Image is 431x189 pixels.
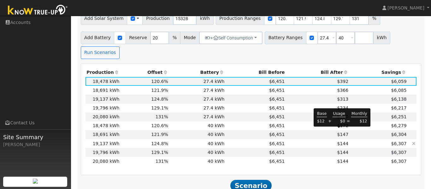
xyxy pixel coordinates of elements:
span: [PERSON_NAME] [387,5,424,10]
td: Usage [333,110,345,117]
td: 18,691 kWh [86,130,121,139]
td: 19,137 kWh [86,139,121,148]
th: Bill After [286,68,350,77]
span: Add Solar System [81,12,127,25]
span: 120.6% [151,79,168,84]
td: 40 kWh [169,139,226,148]
button: +Self Consumption [199,32,263,44]
span: $6,451 [269,88,285,93]
td: 40 kWh [169,130,226,139]
img: Know True-Up [5,3,71,18]
td: 40 kWh [169,148,226,157]
td: 27.4 kWh [169,86,226,95]
span: $313 [337,97,348,102]
span: $6,451 [269,105,285,110]
span: $6,451 [269,97,285,102]
span: $6,307 [391,141,406,146]
td: 27.4 kWh [169,104,226,113]
span: kWh [373,32,390,44]
span: $6,307 [391,159,406,164]
span: $6,304 [391,132,406,137]
span: % [369,12,380,25]
span: 121.9% [151,132,168,137]
td: 18,478 kWh [86,121,121,130]
td: = [346,118,350,125]
span: Production Ranges [216,12,264,25]
td: 20,080 kWh [86,113,121,121]
a: Hide scenario [412,141,416,146]
img: retrieve [33,179,38,184]
span: $234 [337,105,348,110]
th: Bill Before [226,68,286,77]
span: $147 [337,132,348,137]
span: $6,217 [391,105,406,110]
span: $6,059 [391,79,406,84]
span: Site Summary [3,133,68,141]
span: $6,307 [391,150,406,155]
span: $366 [337,88,348,93]
span: Production [142,12,173,25]
span: $6,451 [269,159,285,164]
span: 120.6% [151,123,168,128]
td: 19,796 kWh [86,104,121,113]
td: 19,796 kWh [86,148,121,157]
span: 121.9% [151,88,168,93]
span: $6,451 [269,79,285,84]
span: $6,138 [391,97,406,102]
td: 18,478 kWh [86,77,121,86]
span: $392 [337,79,348,84]
td: $12 [317,118,327,125]
td: 18,691 kWh [86,86,121,95]
td: 40 kWh [169,121,226,130]
span: 124.8% [151,97,168,102]
span: $6,085 [391,88,406,93]
td: 40 kWh [169,157,226,166]
span: 131% [156,114,168,119]
span: $6,251 [391,114,406,119]
span: 124.8% [151,141,168,146]
span: Savings [381,70,401,75]
span: $6,451 [269,141,285,146]
span: 129.1% [151,105,168,110]
span: % [169,32,180,44]
td: $0 [333,118,345,125]
span: $144 [337,141,348,146]
td: 27.4 kWh [169,95,226,103]
th: Offset [121,68,169,77]
td: + [328,118,332,125]
th: Battery [169,68,226,77]
span: $6,451 [269,150,285,155]
span: $144 [337,150,348,155]
span: Add Battery [81,32,115,44]
span: $6,279 [391,123,406,128]
span: $144 [337,159,348,164]
td: 20,080 kWh [86,157,121,166]
span: 131% [156,159,168,164]
td: 19,137 kWh [86,95,121,103]
th: Production [86,68,121,77]
button: Run Scenarios [81,46,120,59]
div: [PERSON_NAME] [3,141,68,148]
td: 27.4 kWh [169,77,226,86]
span: $6,451 [269,114,285,119]
span: 129.1% [151,150,168,155]
span: $6,451 [269,123,285,128]
td: $12 [351,118,367,125]
span: Battery Ranges [265,32,306,44]
span: kWh [196,12,213,25]
td: 27.4 kWh [169,113,226,121]
span: Mode [180,32,199,44]
td: Base [317,110,327,117]
span: Reserve [126,32,151,44]
td: Monthly [351,110,367,117]
span: $6,451 [269,132,285,137]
